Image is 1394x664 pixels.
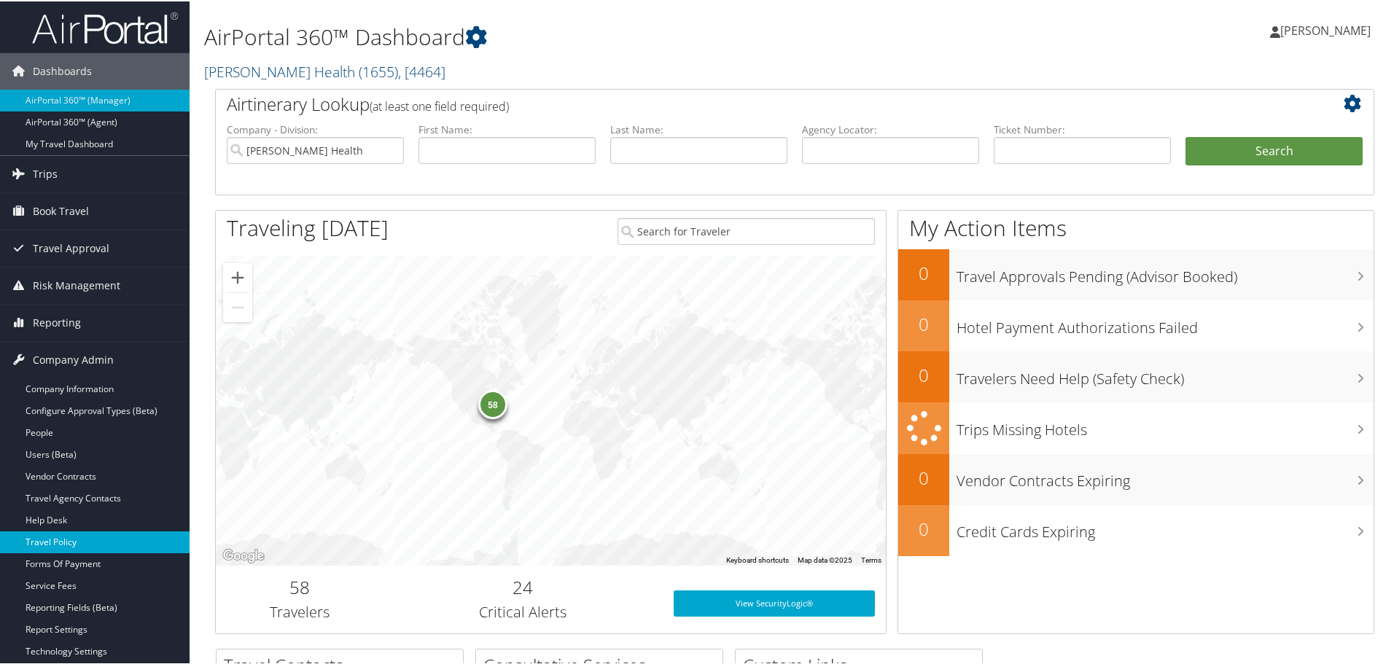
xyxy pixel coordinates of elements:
[223,262,252,291] button: Zoom in
[898,362,949,386] h2: 0
[33,229,109,265] span: Travel Approval
[478,388,507,418] div: 58
[33,155,58,191] span: Trips
[33,266,120,302] span: Risk Management
[957,360,1374,388] h3: Travelers Need Help (Safety Check)
[418,121,596,136] label: First Name:
[898,310,949,335] h2: 0
[394,601,652,621] h3: Critical Alerts
[898,259,949,284] h2: 0
[359,60,398,80] span: ( 1655 )
[33,192,89,228] span: Book Travel
[610,121,787,136] label: Last Name:
[219,545,268,564] a: Open this area in Google Maps (opens a new window)
[798,555,852,563] span: Map data ©2025
[204,20,992,51] h1: AirPortal 360™ Dashboard
[898,401,1374,453] a: Trips Missing Hotels
[994,121,1171,136] label: Ticket Number:
[370,97,509,113] span: (at least one field required)
[898,350,1374,401] a: 0Travelers Need Help (Safety Check)
[674,589,875,615] a: View SecurityLogic®
[227,601,373,621] h3: Travelers
[33,303,81,340] span: Reporting
[33,52,92,88] span: Dashboards
[957,309,1374,337] h3: Hotel Payment Authorizations Failed
[861,555,881,563] a: Terms (opens in new tab)
[1270,7,1385,51] a: [PERSON_NAME]
[726,554,789,564] button: Keyboard shortcuts
[227,121,404,136] label: Company - Division:
[398,60,445,80] span: , [ 4464 ]
[898,248,1374,299] a: 0Travel Approvals Pending (Advisor Booked)
[898,464,949,489] h2: 0
[227,211,389,242] h1: Traveling [DATE]
[898,504,1374,555] a: 0Credit Cards Expiring
[898,515,949,540] h2: 0
[204,60,445,80] a: [PERSON_NAME] Health
[227,574,373,598] h2: 58
[227,90,1266,115] h2: Airtinerary Lookup
[32,9,178,44] img: airportal-logo.png
[394,574,652,598] h2: 24
[898,299,1374,350] a: 0Hotel Payment Authorizations Failed
[898,211,1374,242] h1: My Action Items
[957,513,1374,541] h3: Credit Cards Expiring
[33,340,114,377] span: Company Admin
[219,545,268,564] img: Google
[898,453,1374,504] a: 0Vendor Contracts Expiring
[618,216,875,243] input: Search for Traveler
[1280,21,1371,37] span: [PERSON_NAME]
[957,411,1374,439] h3: Trips Missing Hotels
[957,462,1374,490] h3: Vendor Contracts Expiring
[802,121,979,136] label: Agency Locator:
[1185,136,1363,165] button: Search
[223,292,252,321] button: Zoom out
[957,258,1374,286] h3: Travel Approvals Pending (Advisor Booked)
